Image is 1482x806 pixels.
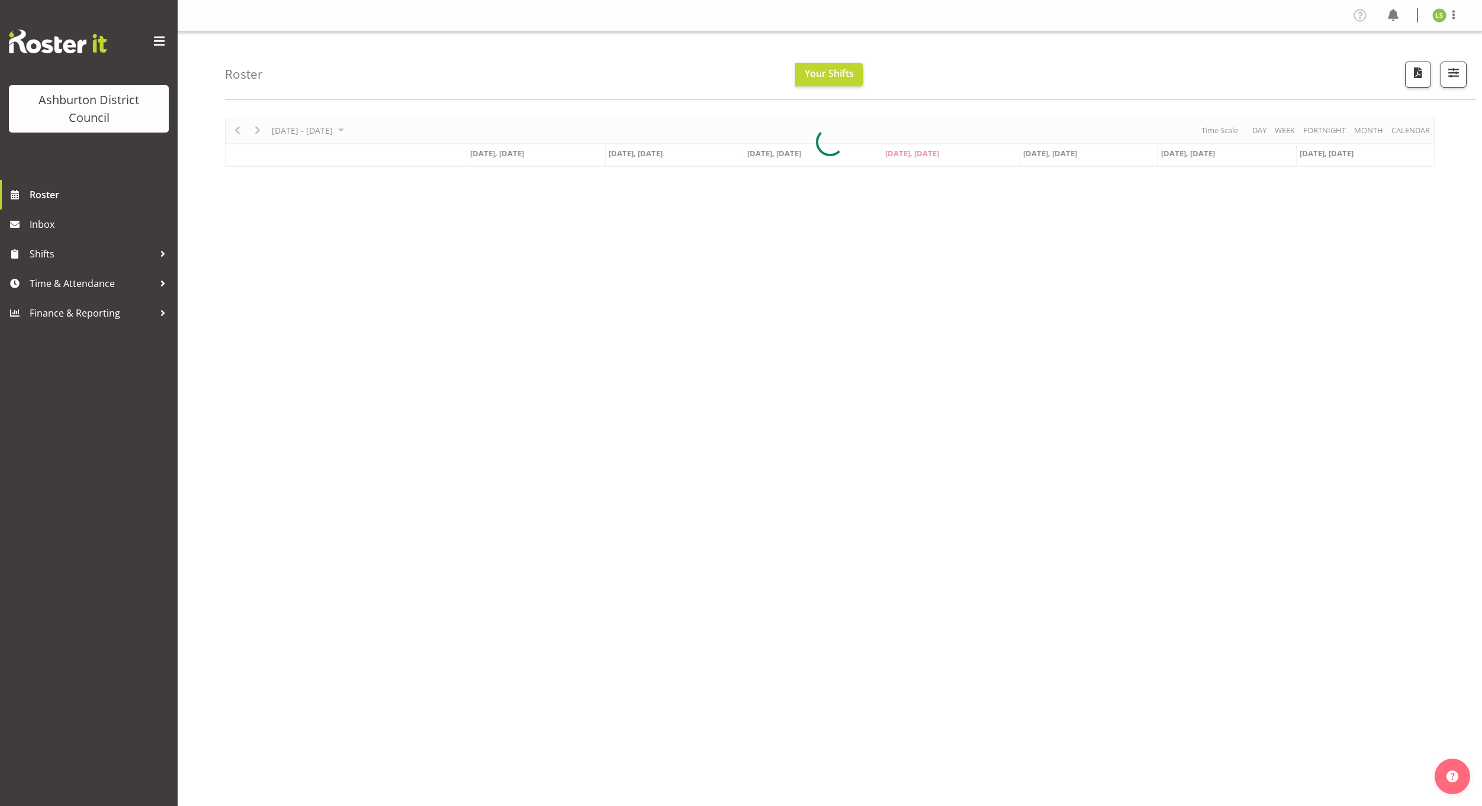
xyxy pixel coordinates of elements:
[30,304,154,322] span: Finance & Reporting
[21,91,157,127] div: Ashburton District Council
[225,67,263,81] h4: Roster
[1432,8,1446,22] img: liam-stewart8677.jpg
[805,67,854,80] span: Your Shifts
[30,186,172,204] span: Roster
[1405,62,1431,88] button: Download a PDF of the roster according to the set date range.
[795,63,863,86] button: Your Shifts
[30,245,154,263] span: Shifts
[1441,62,1467,88] button: Filter Shifts
[30,275,154,292] span: Time & Attendance
[1446,770,1458,782] img: help-xxl-2.png
[9,30,107,53] img: Rosterit website logo
[30,215,172,233] span: Inbox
